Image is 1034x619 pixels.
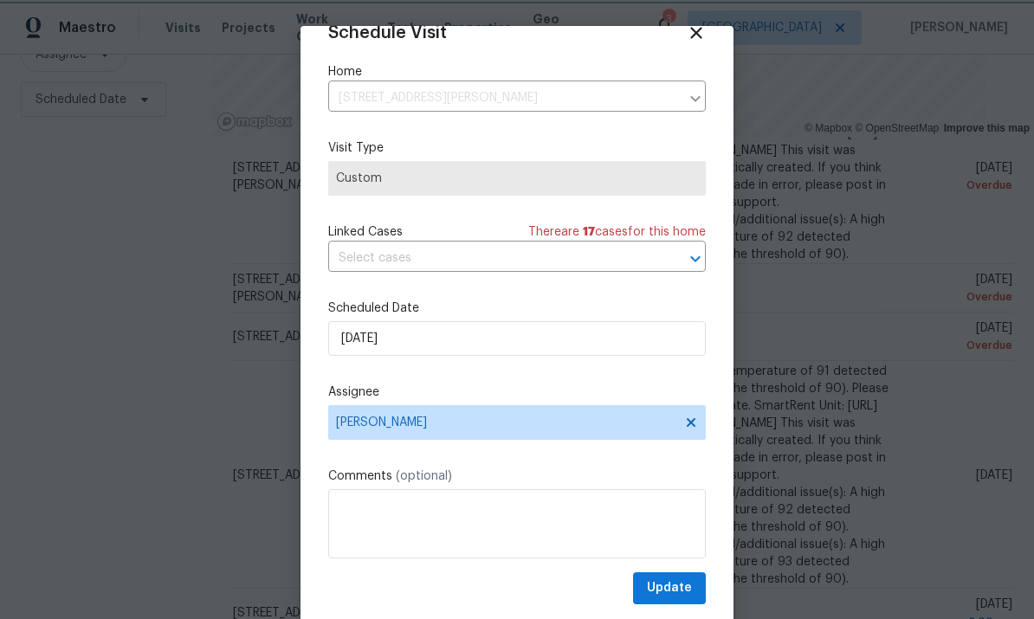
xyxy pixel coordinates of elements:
[396,470,452,482] span: (optional)
[328,85,680,112] input: Enter in an address
[328,321,706,356] input: M/D/YYYY
[687,23,706,42] span: Close
[528,223,706,241] span: There are case s for this home
[328,467,706,485] label: Comments
[328,139,706,157] label: Visit Type
[328,245,657,272] input: Select cases
[328,63,706,81] label: Home
[328,223,403,241] span: Linked Cases
[633,572,706,604] button: Update
[328,384,706,401] label: Assignee
[328,24,447,42] span: Schedule Visit
[336,416,675,429] span: [PERSON_NAME]
[328,300,706,317] label: Scheduled Date
[683,247,708,271] button: Open
[583,226,595,238] span: 17
[647,577,692,599] span: Update
[336,170,698,187] span: Custom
